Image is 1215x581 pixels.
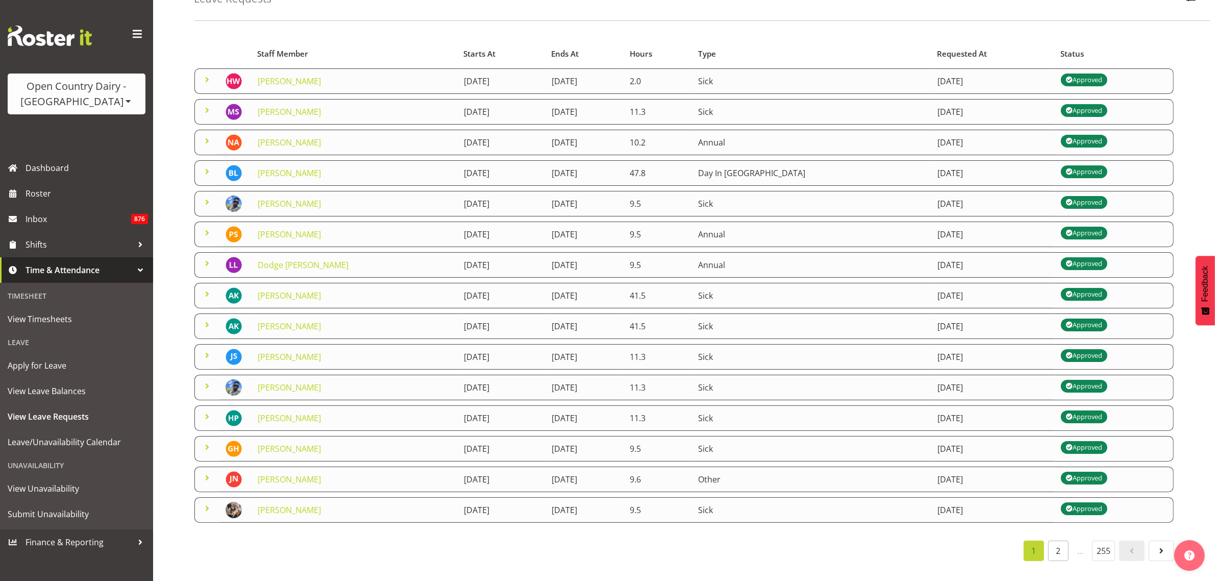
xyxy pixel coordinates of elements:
[258,259,349,271] a: Dodge [PERSON_NAME]
[26,211,131,227] span: Inbox
[458,313,545,339] td: [DATE]
[458,375,545,400] td: [DATE]
[1065,227,1102,239] div: Approved
[258,382,321,393] a: [PERSON_NAME]
[3,404,151,429] a: View Leave Requests
[1065,410,1102,423] div: Approved
[1065,502,1102,515] div: Approved
[545,375,624,400] td: [DATE]
[8,434,145,450] span: Leave/Unavailability Calendar
[3,429,151,455] a: Leave/Unavailability Calendar
[931,467,1055,492] td: [DATE]
[131,214,148,224] span: 876
[458,191,545,216] td: [DATE]
[258,504,321,516] a: [PERSON_NAME]
[458,467,545,492] td: [DATE]
[692,99,931,125] td: Sick
[464,48,540,60] div: Starts At
[931,99,1055,125] td: [DATE]
[258,137,321,148] a: [PERSON_NAME]
[545,222,624,247] td: [DATE]
[458,68,545,94] td: [DATE]
[226,134,242,151] img: nick-adlington9996.jpg
[692,497,931,523] td: Sick
[458,436,545,462] td: [DATE]
[692,436,931,462] td: Sick
[1065,104,1102,116] div: Approved
[931,222,1055,247] td: [DATE]
[3,353,151,378] a: Apply for Leave
[458,405,545,431] td: [DATE]
[692,222,931,247] td: Annual
[624,497,692,523] td: 9.5
[258,474,321,485] a: [PERSON_NAME]
[258,229,321,240] a: [PERSON_NAME]
[226,196,242,212] img: bhupinder-dhaliwale520c7e83d2cff55cd0c5581e3f2827c.png
[8,506,145,522] span: Submit Unavailability
[545,252,624,278] td: [DATE]
[3,306,151,332] a: View Timesheets
[931,252,1055,278] td: [DATE]
[3,285,151,306] div: Timesheet
[931,344,1055,370] td: [DATE]
[698,48,926,60] div: Type
[545,313,624,339] td: [DATE]
[545,68,624,94] td: [DATE]
[624,313,692,339] td: 41.5
[545,467,624,492] td: [DATE]
[545,191,624,216] td: [DATE]
[258,106,321,117] a: [PERSON_NAME]
[692,160,931,186] td: Day In [GEOGRAPHIC_DATA]
[692,191,931,216] td: Sick
[931,375,1055,400] td: [DATE]
[1060,48,1168,60] div: Status
[1065,441,1102,453] div: Approved
[931,405,1055,431] td: [DATE]
[624,222,692,247] td: 9.5
[545,283,624,308] td: [DATE]
[458,344,545,370] td: [DATE]
[226,318,242,334] img: andrew-kearns11239.jpg
[258,413,321,424] a: [PERSON_NAME]
[458,130,545,155] td: [DATE]
[8,358,145,373] span: Apply for Leave
[226,471,242,488] img: jacques-nel11211.jpg
[692,375,931,400] td: Sick
[1048,541,1069,561] a: 2
[8,481,145,496] span: View Unavailability
[1065,380,1102,392] div: Approved
[692,252,931,278] td: Annual
[1065,74,1102,86] div: Approved
[458,252,545,278] td: [DATE]
[226,165,242,181] img: bruce-lind7400.jpg
[458,222,545,247] td: [DATE]
[458,283,545,308] td: [DATE]
[545,99,624,125] td: [DATE]
[545,344,624,370] td: [DATE]
[931,313,1055,339] td: [DATE]
[3,455,151,476] div: Unavailability
[692,467,931,492] td: Other
[258,290,321,301] a: [PERSON_NAME]
[624,68,692,94] td: 2.0
[545,130,624,155] td: [DATE]
[545,497,624,523] td: [DATE]
[692,313,931,339] td: Sick
[3,332,151,353] div: Leave
[458,99,545,125] td: [DATE]
[3,476,151,501] a: View Unavailability
[226,226,242,243] img: prabhjot-singh10999.jpg
[931,130,1055,155] td: [DATE]
[226,257,242,273] img: lindsay-laing8726.jpg
[931,436,1055,462] td: [DATE]
[624,160,692,186] td: 47.8
[1065,349,1102,361] div: Approved
[226,502,242,518] img: gavin-harveye11ac0a916feb0e493ce4c197db03d8f.png
[624,191,692,216] td: 9.5
[624,252,692,278] td: 9.5
[624,130,692,155] td: 10.2
[26,535,133,550] span: Finance & Reporting
[26,262,133,278] span: Time & Attendance
[937,48,1049,60] div: Requested At
[692,68,931,94] td: Sick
